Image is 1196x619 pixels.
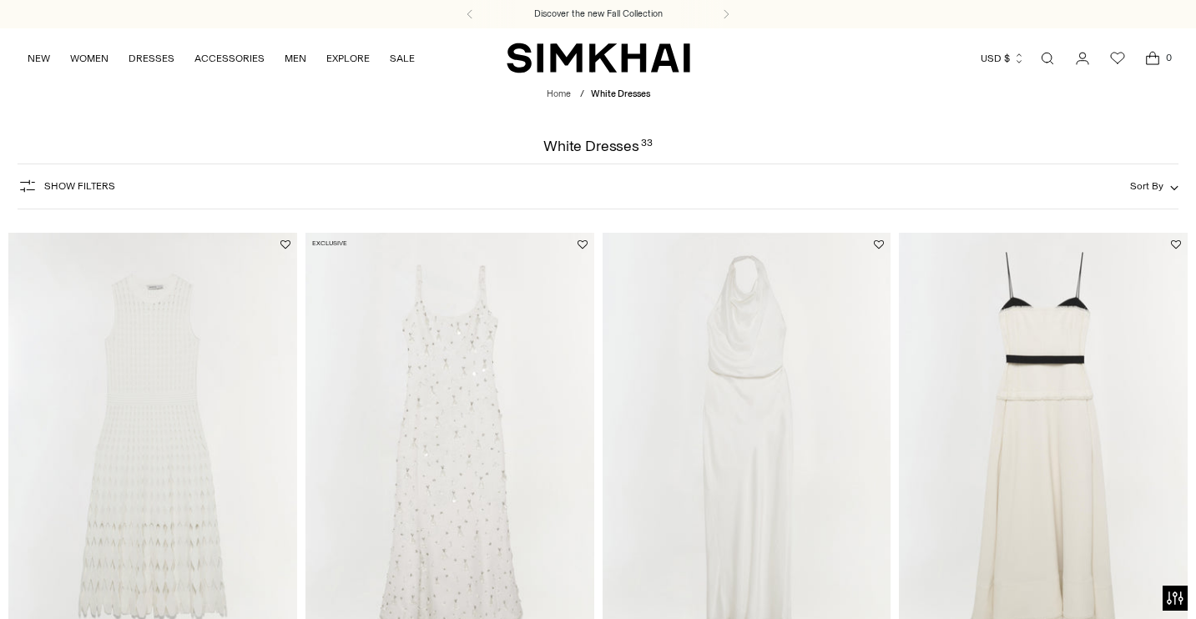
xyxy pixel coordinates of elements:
a: ACCESSORIES [194,40,265,77]
div: 33 [641,138,653,153]
a: Discover the new Fall Collection [534,8,663,21]
h1: White Dresses [543,138,653,153]
button: USD $ [981,40,1025,77]
button: Add to Wishlist [578,239,588,249]
a: MEN [285,40,306,77]
button: Add to Wishlist [280,239,290,249]
a: Home [547,88,571,99]
a: EXPLORE [326,40,370,77]
a: Go to the account page [1066,42,1099,75]
a: SIMKHAI [507,42,690,74]
a: Open search modal [1031,42,1064,75]
span: 0 [1161,50,1176,65]
a: NEW [28,40,50,77]
div: / [580,88,584,102]
button: Sort By [1130,177,1178,195]
nav: breadcrumbs [547,88,650,102]
span: Show Filters [44,180,115,192]
a: Open cart modal [1136,42,1169,75]
button: Add to Wishlist [874,239,884,249]
button: Add to Wishlist [1171,239,1181,249]
span: White Dresses [591,88,650,99]
a: DRESSES [129,40,174,77]
a: WOMEN [70,40,108,77]
span: Sort By [1130,180,1163,192]
a: SALE [390,40,415,77]
a: Wishlist [1101,42,1134,75]
button: Show Filters [18,173,115,199]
